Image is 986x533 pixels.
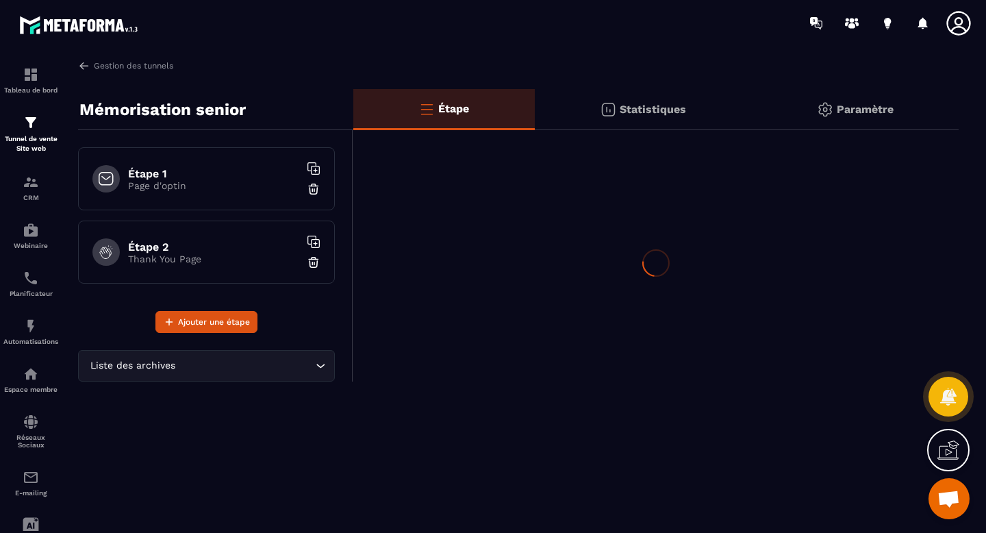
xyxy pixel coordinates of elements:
img: setting-gr.5f69749f.svg [817,101,833,118]
p: Automatisations [3,338,58,345]
span: Ajouter une étape [178,315,250,329]
p: Tableau de bord [3,86,58,94]
input: Search for option [178,358,312,373]
p: E-mailing [3,489,58,497]
p: Page d'optin [128,180,299,191]
a: schedulerschedulerPlanificateur [3,260,58,308]
img: formation [23,114,39,131]
img: scheduler [23,270,39,286]
img: automations [23,222,39,238]
img: arrow [78,60,90,72]
a: automationsautomationsAutomatisations [3,308,58,356]
span: Liste des archives [87,358,178,373]
div: Search for option [78,350,335,382]
a: Gestion des tunnels [78,60,173,72]
p: Statistiques [620,103,686,116]
p: Espace membre [3,386,58,393]
a: automationsautomationsEspace membre [3,356,58,404]
img: email [23,469,39,486]
a: automationsautomationsWebinaire [3,212,58,260]
img: trash [307,256,320,269]
a: formationformationTunnel de vente Site web [3,104,58,164]
a: social-networksocial-networkRéseaux Sociaux [3,404,58,459]
img: logo [19,12,142,38]
img: bars-o.4a397970.svg [418,101,435,117]
p: Étape [438,102,469,115]
img: automations [23,318,39,334]
a: emailemailE-mailing [3,459,58,507]
p: Webinaire [3,242,58,249]
div: Ouvrir le chat [928,478,970,519]
img: formation [23,66,39,83]
img: social-network [23,414,39,430]
p: Réseaux Sociaux [3,434,58,449]
p: Paramètre [837,103,894,116]
img: automations [23,366,39,382]
p: Tunnel de vente Site web [3,134,58,153]
h6: Étape 2 [128,240,299,253]
p: Thank You Page [128,253,299,264]
p: CRM [3,194,58,201]
img: trash [307,182,320,196]
img: stats.20deebd0.svg [600,101,616,118]
a: formationformationTableau de bord [3,56,58,104]
a: formationformationCRM [3,164,58,212]
p: Planificateur [3,290,58,297]
button: Ajouter une étape [155,311,257,333]
img: formation [23,174,39,190]
h6: Étape 1 [128,167,299,180]
p: Mémorisation senior [79,96,246,123]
